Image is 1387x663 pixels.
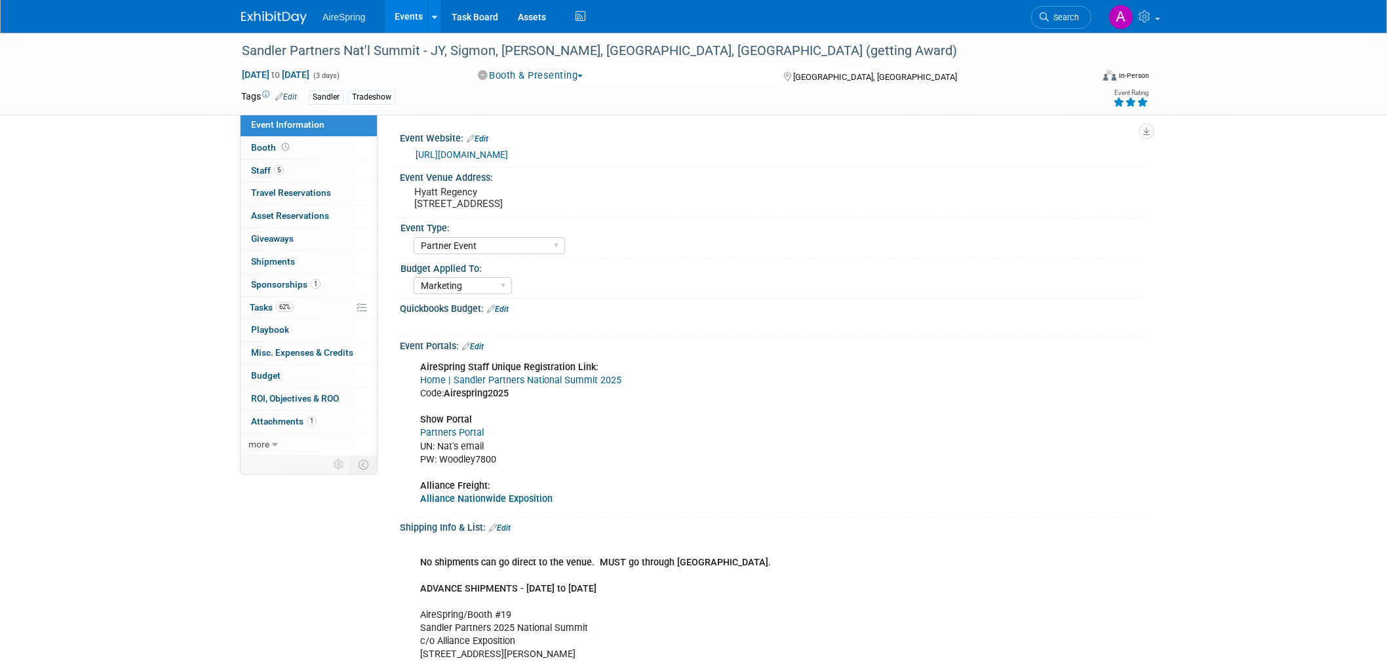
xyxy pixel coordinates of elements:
span: to [269,69,282,80]
span: Booth [251,142,292,153]
div: Quickbooks Budget: [400,299,1146,316]
span: Misc. Expenses & Credits [251,347,353,358]
td: Toggle Event Tabs [351,456,378,473]
span: Budget [251,370,281,381]
div: Sandler Partners Nat'l Summit - JY, Sigmon, [PERSON_NAME], [GEOGRAPHIC_DATA], [GEOGRAPHIC_DATA] (... [237,39,1072,63]
img: ExhibitDay [241,11,307,24]
span: Asset Reservations [251,210,329,221]
b: No shipments can go direct to the venue. MUST go through [GEOGRAPHIC_DATA]. [420,557,771,568]
a: Edit [462,342,484,351]
a: Travel Reservations [241,182,377,204]
span: Tasks [250,302,294,313]
span: [DATE] [DATE] [241,69,310,81]
img: Aila Ortiaga [1108,5,1133,29]
button: Booth & Presenting [473,69,589,83]
div: Tradeshow [348,90,395,104]
a: Playbook [241,319,377,341]
b: Alliance Freight: [420,480,490,491]
div: Event Website: [400,128,1146,145]
span: Staff [251,165,284,176]
a: Misc. Expenses & Credits [241,342,377,364]
a: Asset Reservations [241,205,377,227]
img: Format-Inperson.png [1103,70,1116,81]
div: Budget Applied To: [400,259,1140,275]
div: Event Format [1014,68,1149,88]
pre: Hyatt Regency [STREET_ADDRESS] [414,186,696,210]
a: ROI, Objectives & ROO [241,388,377,410]
span: AireSpring [322,12,365,22]
span: ROI, Objectives & ROO [251,393,339,404]
span: (3 days) [312,71,340,80]
a: Giveaways [241,228,377,250]
b: ADVANCE SHIPMENTS - [DATE] to [DATE] [420,583,596,594]
span: Search [1049,12,1079,22]
a: Edit [467,134,488,143]
span: 1 [311,279,321,289]
a: Home | Sandler Partners National Summit 2025 [420,375,621,386]
a: [URL][DOMAIN_NAME] [416,149,508,160]
a: Edit [275,92,297,102]
b: Show Portal [420,414,472,425]
span: 62% [276,302,294,312]
a: Alliance Nationwide Exposition [420,493,553,504]
span: more [248,439,269,449]
a: Edit [487,305,509,314]
span: [GEOGRAPHIC_DATA], [GEOGRAPHIC_DATA] [793,72,957,82]
div: Code: UN: Nat's email PW: Woodley7800 [411,354,1002,512]
b: AireSpring Staff Unique Registration Link: [420,362,598,373]
span: 5 [274,165,284,175]
span: Attachments [251,416,317,426]
div: Event Rating [1113,90,1148,96]
a: Search [1031,6,1091,29]
a: Attachments1 [241,411,377,433]
div: Sandler [309,90,343,104]
div: Event Type: [400,218,1140,235]
span: Shipments [251,256,295,267]
div: Event Venue Address: [400,168,1146,184]
div: Shipping Info & List: [400,518,1146,535]
a: Edit [489,523,511,533]
span: Booth not reserved yet [279,142,292,152]
td: Personalize Event Tab Strip [328,456,351,473]
span: 1 [307,416,317,426]
a: Shipments [241,251,377,273]
a: Sponsorships1 [241,274,377,296]
span: Event Information [251,119,324,130]
div: Event Portals: [400,336,1146,353]
a: Budget [241,365,377,387]
span: Giveaways [251,233,294,244]
div: In-Person [1118,71,1149,81]
a: Tasks62% [241,297,377,319]
span: Sponsorships [251,279,321,290]
a: Event Information [241,114,377,136]
a: more [241,434,377,456]
b: Airespring2025 [444,388,509,399]
span: Travel Reservations [251,187,331,198]
a: Partners Portal [420,427,484,438]
span: Playbook [251,324,289,335]
a: Staff5 [241,160,377,182]
td: Tags [241,90,297,105]
a: Booth [241,137,377,159]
